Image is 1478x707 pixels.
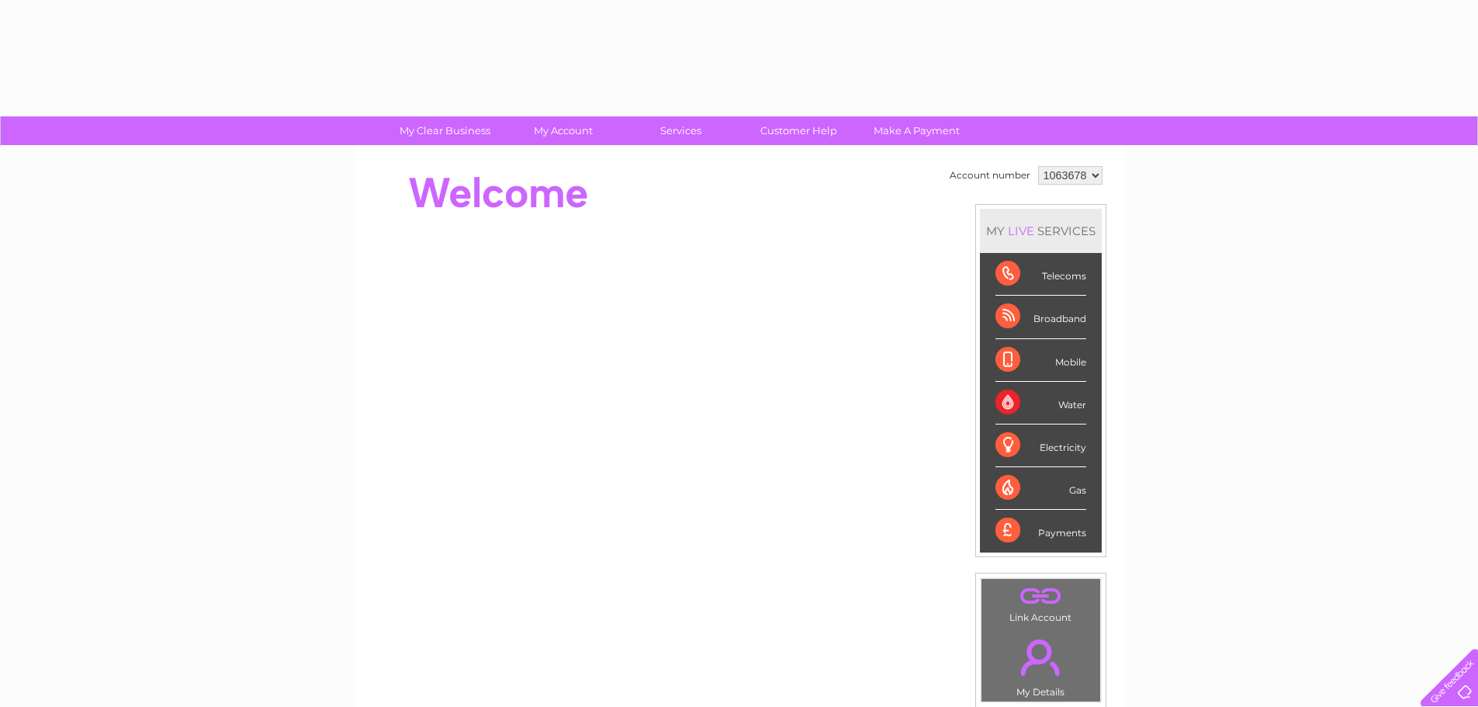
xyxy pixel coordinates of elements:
[995,467,1086,510] div: Gas
[617,116,745,145] a: Services
[853,116,981,145] a: Make A Payment
[985,630,1096,684] a: .
[995,425,1086,467] div: Electricity
[985,583,1096,610] a: .
[995,296,1086,338] div: Broadband
[735,116,863,145] a: Customer Help
[1005,224,1037,238] div: LIVE
[946,162,1034,189] td: Account number
[980,209,1102,253] div: MY SERVICES
[381,116,509,145] a: My Clear Business
[981,578,1101,627] td: Link Account
[499,116,627,145] a: My Account
[995,339,1086,382] div: Mobile
[981,626,1101,702] td: My Details
[995,382,1086,425] div: Water
[995,253,1086,296] div: Telecoms
[995,510,1086,552] div: Payments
